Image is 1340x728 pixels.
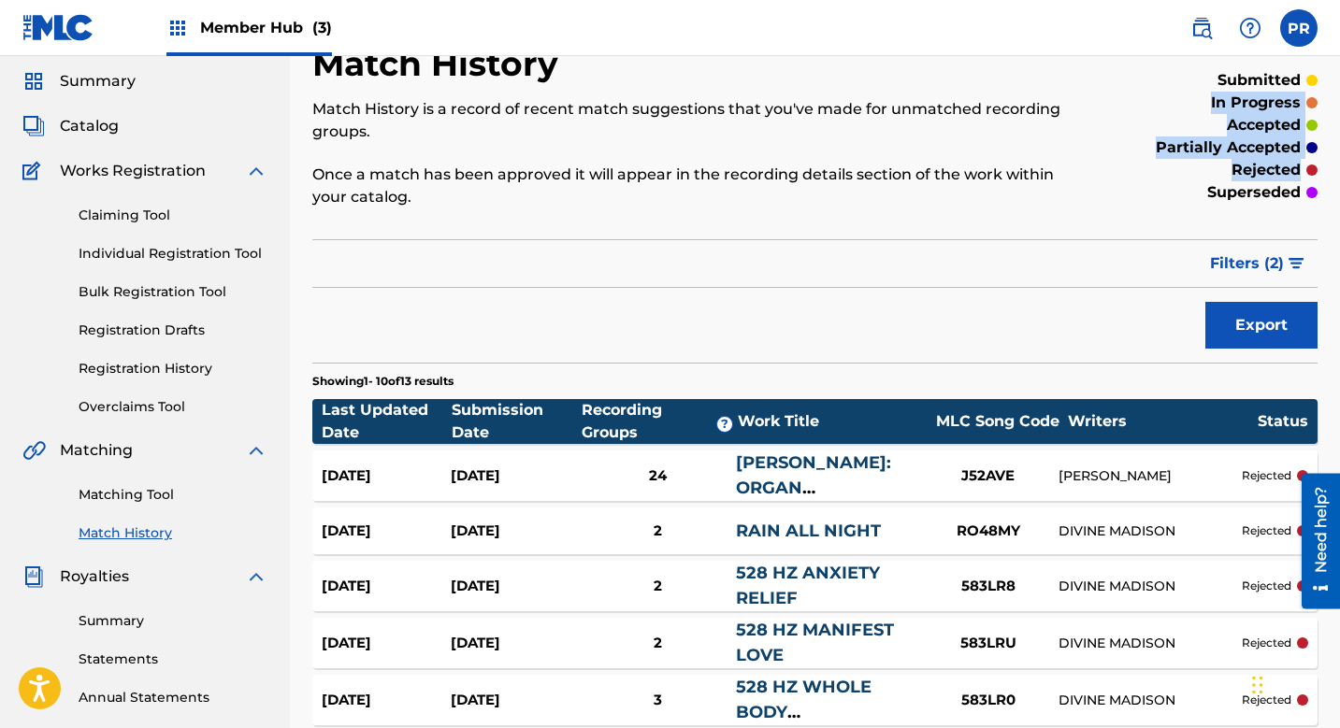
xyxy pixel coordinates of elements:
span: Matching [60,439,133,462]
div: DIVINE MADISON [1059,521,1242,541]
div: [DATE] [322,633,451,654]
a: 528 HZ MANIFEST LOVE [736,620,894,665]
a: [PERSON_NAME]: ORGAN [MEDICAL_DATA] NO. 4, BWV 528: II. ANDANTE [ADAGIO] (TRANSCR. BY [PERSON_NAME]) [736,452,916,624]
div: 583LR0 [918,690,1059,711]
div: 2 [581,633,736,654]
div: [DATE] [322,521,451,542]
a: Public Search [1183,9,1220,47]
a: Registration Drafts [79,321,267,340]
p: rejected [1242,467,1291,484]
div: 24 [581,465,736,487]
img: expand [245,565,267,588]
div: [DATE] [322,690,451,711]
p: rejected [1242,522,1291,539]
a: Match History [79,523,267,543]
div: Writers [1068,410,1258,433]
p: partially accepted [1156,136,1301,159]
div: User Menu [1280,9,1318,47]
a: Matching Tool [79,485,267,505]
a: Claiming Tool [79,206,267,225]
button: Filters (2) [1199,240,1318,287]
div: Status [1258,410,1308,433]
div: DIVINE MADISON [1059,634,1242,653]
img: Top Rightsholders [166,17,189,39]
p: Once a match has been approved it will appear in the recording details section of the work within... [312,164,1087,208]
p: superseded [1207,181,1301,204]
a: 528 HZ ANXIETY RELIEF [736,563,880,608]
span: Royalties [60,565,129,588]
a: CatalogCatalog [22,115,119,137]
div: Submission Date [452,399,582,444]
img: help [1239,17,1261,39]
div: Help [1232,9,1269,47]
p: rejected [1232,159,1301,181]
img: Matching [22,439,46,462]
div: 2 [581,576,736,597]
img: MLC Logo [22,14,94,41]
img: search [1190,17,1213,39]
img: expand [245,439,267,462]
div: MLC Song Code [928,410,1068,433]
a: Registration History [79,359,267,378]
img: Summary [22,70,45,93]
img: expand [245,160,267,182]
div: [DATE] [451,465,580,487]
div: [DATE] [451,521,580,542]
iframe: Resource Center [1288,474,1340,609]
div: [DATE] [322,465,451,487]
iframe: Chat Widget [1246,638,1340,728]
p: rejected [1242,635,1291,651]
h2: Match History [312,43,568,85]
span: Member Hub [200,17,332,38]
div: [DATE] [322,576,451,597]
a: Individual Registration Tool [79,244,267,264]
span: ? [717,417,732,432]
div: [DATE] [451,633,580,654]
p: Match History is a record of recent match suggestions that you've made for unmatched recording gr... [312,98,1087,143]
div: [PERSON_NAME] [1059,466,1242,486]
button: Export [1205,302,1318,349]
div: [DATE] [451,576,580,597]
p: accepted [1227,114,1301,136]
a: Summary [79,611,267,631]
div: 583LRU [918,633,1059,654]
a: Bulk Registration Tool [79,282,267,302]
div: Need help? [21,13,46,99]
div: Drag [1252,657,1263,713]
a: Overclaims Tool [79,397,267,417]
p: rejected [1242,692,1291,708]
img: Works Registration [22,160,47,182]
div: RO48MY [918,521,1059,542]
div: Recording Groups [582,399,738,444]
div: Work Title [738,410,928,433]
a: Statements [79,649,267,669]
div: 2 [581,521,736,542]
div: 583LR8 [918,576,1059,597]
p: Showing 1 - 10 of 13 results [312,373,454,390]
img: Catalog [22,115,45,137]
div: [DATE] [451,690,580,711]
div: J52AVE [918,465,1059,487]
span: (3) [312,19,332,36]
a: Annual Statements [79,688,267,707]
span: Filters ( 2 ) [1210,252,1284,275]
p: submitted [1218,69,1301,92]
img: filter [1289,258,1304,269]
a: RAIN ALL NIGHT [736,521,881,541]
div: DIVINE MADISON [1059,691,1242,710]
div: 3 [581,690,736,711]
p: rejected [1242,578,1291,594]
img: Royalties [22,565,45,588]
span: Summary [60,70,136,93]
a: SummarySummary [22,70,136,93]
p: in progress [1211,92,1301,114]
div: DIVINE MADISON [1059,577,1242,596]
div: Last Updated Date [322,399,452,444]
span: Catalog [60,115,119,137]
span: Works Registration [60,160,206,182]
